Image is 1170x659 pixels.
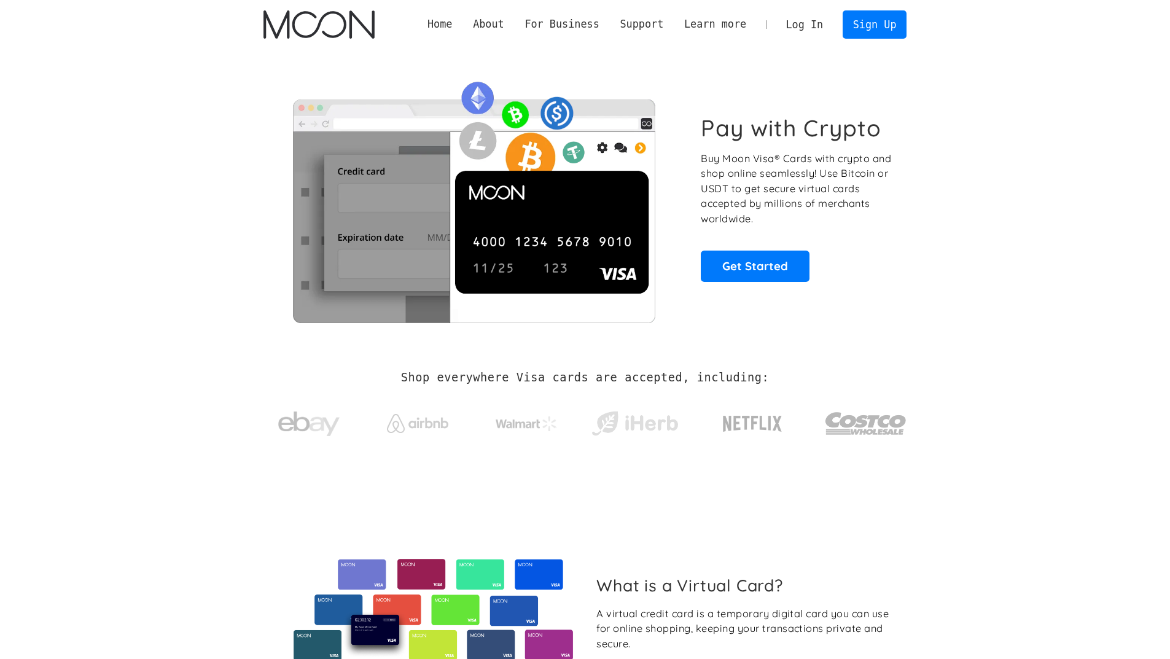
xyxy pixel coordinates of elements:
a: Home [417,17,462,32]
img: Netflix [722,408,783,439]
a: Costco [825,388,907,453]
h2: Shop everywhere Visa cards are accepted, including: [401,371,769,384]
img: Walmart [496,416,557,431]
img: Airbnb [387,414,448,433]
div: A virtual credit card is a temporary digital card you can use for online shopping, keeping your t... [596,606,897,652]
h1: Pay with Crypto [701,114,881,142]
div: For Business [525,17,599,32]
div: Learn more [674,17,757,32]
h2: What is a Virtual Card? [596,575,897,595]
a: Sign Up [843,10,907,38]
a: Airbnb [372,402,463,439]
img: ebay [278,405,340,443]
a: iHerb [589,396,681,446]
img: Costco [825,400,907,446]
a: home [263,10,375,39]
a: Netflix [698,396,808,445]
div: About [473,17,504,32]
img: iHerb [589,408,681,440]
a: Get Started [701,251,809,281]
img: Moon Cards let you spend your crypto anywhere Visa is accepted. [263,73,684,322]
img: Moon Logo [263,10,375,39]
div: Learn more [684,17,746,32]
p: Buy Moon Visa® Cards with crypto and shop online seamlessly! Use Bitcoin or USDT to get secure vi... [701,151,893,227]
a: ebay [263,392,355,450]
a: Walmart [480,404,572,437]
div: About [462,17,514,32]
a: Log In [776,11,833,38]
div: Support [610,17,674,32]
div: Support [620,17,663,32]
div: For Business [515,17,610,32]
